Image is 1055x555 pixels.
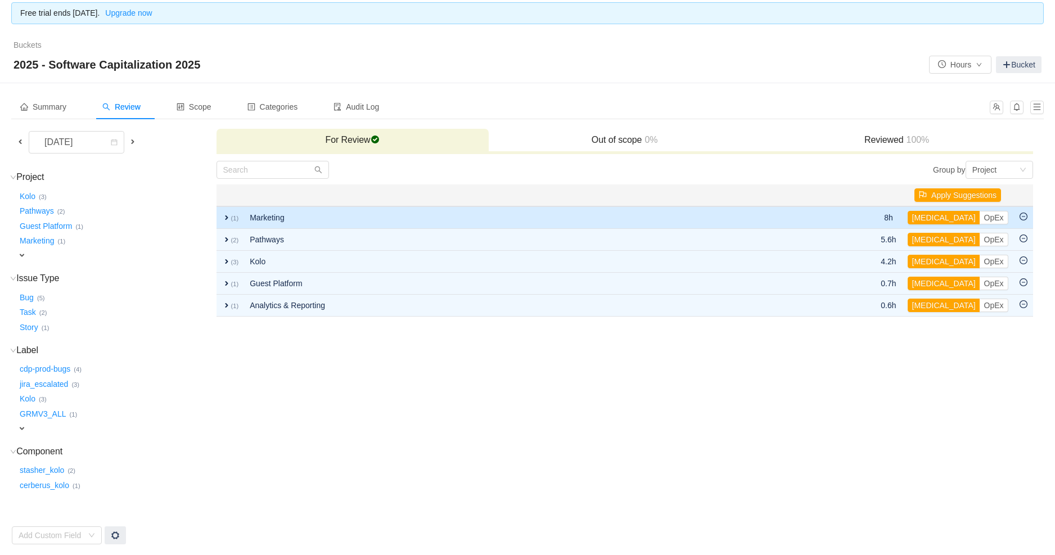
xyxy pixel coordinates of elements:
[231,237,239,243] small: (2)
[247,102,298,111] span: Categories
[20,102,66,111] span: Summary
[57,238,65,245] small: (1)
[17,446,215,457] h3: Component
[980,233,1008,246] button: OpEx
[17,232,57,250] button: Marketing
[231,215,239,222] small: (1)
[177,103,184,111] i: icon: control
[244,273,802,295] td: Guest Platform
[39,396,47,403] small: (3)
[333,103,341,111] i: icon: audit
[908,255,980,268] button: [MEDICAL_DATA]
[1020,300,1027,308] i: icon: minus-circle
[244,295,802,317] td: Analytics & Reporting
[908,233,980,246] button: [MEDICAL_DATA]
[39,193,47,200] small: (3)
[17,424,26,433] span: expand
[980,211,1008,224] button: OpEx
[217,161,329,179] input: Search
[980,277,1008,290] button: OpEx
[333,102,379,111] span: Audit Log
[35,132,84,153] div: [DATE]
[10,348,16,354] i: icon: down
[929,56,991,74] button: icon: clock-circleHoursicon: down
[19,530,83,541] div: Add Custom Field
[231,303,239,309] small: (1)
[908,277,980,290] button: [MEDICAL_DATA]
[13,56,207,74] span: 2025 - Software Capitalization 2025
[494,134,755,146] h3: Out of scope
[17,288,37,306] button: Bug
[17,318,42,336] button: Story
[17,476,73,494] button: cerberus_kolo
[875,229,901,251] td: 5.6h
[222,301,231,310] span: expand
[244,229,802,251] td: Pathways
[17,345,215,356] h3: Label
[17,172,215,183] h3: Project
[244,206,802,229] td: Marketing
[314,166,322,174] i: icon: search
[111,139,118,147] i: icon: calendar
[222,134,483,146] h3: For Review
[17,304,39,322] button: Task
[908,211,980,224] button: [MEDICAL_DATA]
[1020,166,1026,174] i: icon: down
[73,482,80,489] small: (1)
[10,276,16,282] i: icon: down
[17,375,71,393] button: jira_escalated
[177,102,211,111] span: Scope
[88,532,95,540] i: icon: down
[1030,101,1044,114] button: icon: menu
[17,462,67,480] button: stasher_kolo
[17,187,39,205] button: Kolo
[1020,213,1027,220] i: icon: minus-circle
[996,56,1042,73] a: Bucket
[990,101,1003,114] button: icon: team
[980,255,1008,268] button: OpEx
[904,135,930,145] span: 100%
[100,8,152,17] a: Upgrade now
[74,366,82,373] small: (4)
[875,295,901,317] td: 0.6h
[908,299,980,312] button: [MEDICAL_DATA]
[39,309,47,316] small: (2)
[42,324,49,331] small: (1)
[37,295,45,301] small: (5)
[10,174,16,181] i: icon: down
[17,390,39,408] button: Kolo
[17,405,69,423] button: GRMV3_ALL
[1020,278,1027,286] i: icon: minus-circle
[222,213,231,222] span: expand
[57,208,65,215] small: (2)
[231,259,239,265] small: (3)
[20,103,28,111] i: icon: home
[71,381,79,388] small: (3)
[69,411,77,418] small: (1)
[222,257,231,266] span: expand
[1020,256,1027,264] i: icon: minus-circle
[247,103,255,111] i: icon: profile
[231,281,239,287] small: (1)
[102,102,141,111] span: Review
[972,161,997,178] div: Project
[20,8,152,17] span: Free trial ends [DATE].
[67,467,75,474] small: (2)
[642,135,657,145] span: 0%
[914,188,1001,202] button: icon: flagApply Suggestions
[875,251,901,273] td: 4.2h
[222,279,231,288] span: expand
[17,202,57,220] button: Pathways
[10,449,16,455] i: icon: down
[17,251,26,260] span: expand
[1020,234,1027,242] i: icon: minus-circle
[75,223,83,230] small: (1)
[222,235,231,244] span: expand
[875,206,901,229] td: 8h
[244,251,802,273] td: Kolo
[102,103,110,111] i: icon: search
[17,360,74,378] button: cdp-prod-bugs
[371,135,380,144] span: checked
[875,273,901,295] td: 0.7h
[980,299,1008,312] button: OpEx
